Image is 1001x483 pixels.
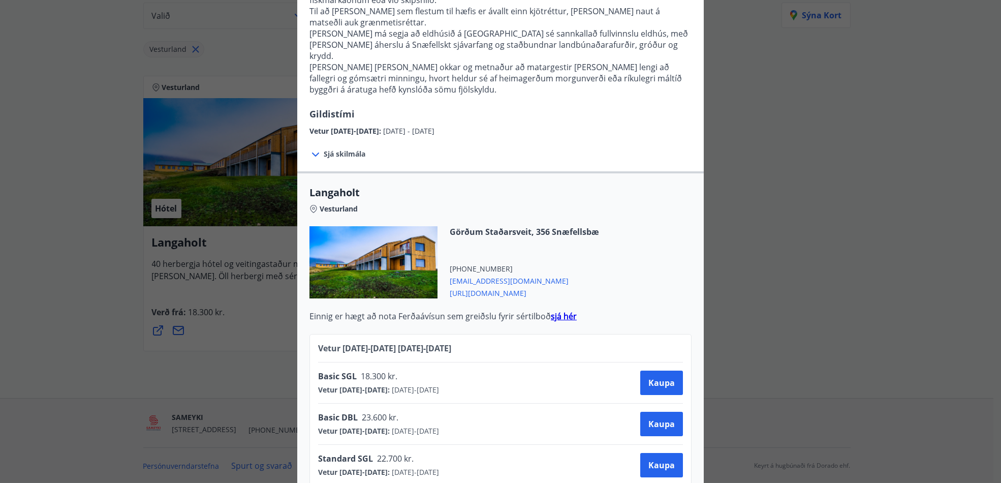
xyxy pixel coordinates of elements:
span: Sjá skilmála [324,149,365,159]
p: [PERSON_NAME] [PERSON_NAME] okkar og metnaður að matargestir [PERSON_NAME] lengi að fallegri og g... [309,62,692,95]
p: [PERSON_NAME] má segja að eldhúsið á [GEOGRAPHIC_DATA] sé sannkallað fullvinnslu eldhús, með [PER... [309,28,692,62]
span: Vetur [DATE]-[DATE] : [309,126,383,136]
span: Gildistími [309,108,355,120]
span: Langaholt [309,186,692,200]
span: [DATE] - [DATE] [383,126,434,136]
span: Vesturland [320,204,358,214]
p: Til að [PERSON_NAME] sem flestum til hæfis er ávallt einn kjötréttur, [PERSON_NAME] naut á matseð... [309,6,692,28]
span: Görðum Staðarsveit, 356 Snæfellsbæ [450,226,599,237]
